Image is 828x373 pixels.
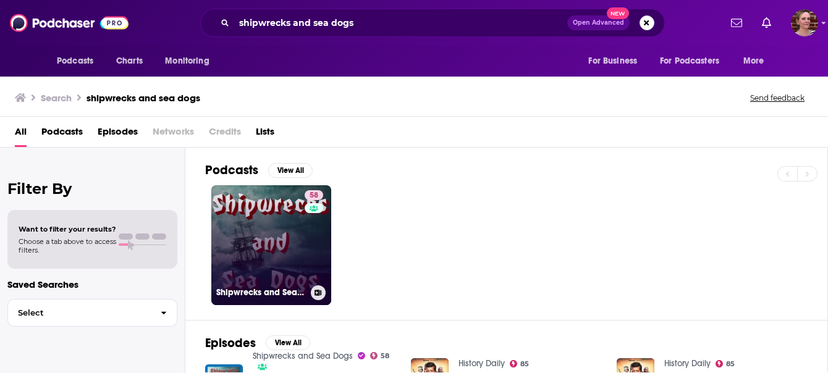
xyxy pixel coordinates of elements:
h2: Episodes [205,335,256,351]
a: History Daily [458,358,505,369]
a: Episodes [98,122,138,147]
button: View All [266,335,310,350]
button: Show profile menu [791,9,818,36]
span: For Business [588,52,637,70]
button: View All [268,163,313,178]
img: User Profile [791,9,818,36]
a: Show notifications dropdown [726,12,747,33]
span: Choose a tab above to access filters. [19,237,116,254]
h3: Shipwrecks and Sea Dogs [216,287,306,298]
span: Open Advanced [573,20,624,26]
a: 58 [305,190,323,200]
span: 58 [381,353,389,359]
a: 85 [716,360,735,367]
span: Credits [209,122,241,147]
button: Send feedback [746,93,808,103]
span: Logged in as katharinemidas [791,9,818,36]
a: History Daily [664,358,711,369]
button: open menu [156,49,225,73]
div: Search podcasts, credits, & more... [200,9,665,37]
a: 58Shipwrecks and Sea Dogs [211,185,331,305]
span: Want to filter your results? [19,225,116,233]
button: Open AdvancedNew [567,15,630,30]
h2: Podcasts [205,162,258,178]
button: open menu [652,49,737,73]
button: open menu [48,49,109,73]
span: Select [8,309,151,317]
span: 58 [310,190,318,202]
a: 58 [370,352,390,359]
a: Lists [256,122,274,147]
span: 85 [520,361,529,367]
span: 85 [726,361,735,367]
a: Shipwrecks and Sea Dogs [253,351,353,361]
span: Networks [153,122,194,147]
h3: shipwrecks and sea dogs [87,92,200,104]
h3: Search [41,92,72,104]
a: All [15,122,27,147]
a: Podcasts [41,122,83,147]
span: Charts [116,52,143,70]
a: Charts [108,49,150,73]
input: Search podcasts, credits, & more... [234,13,567,33]
span: For Podcasters [660,52,719,70]
a: EpisodesView All [205,335,310,351]
button: open menu [580,49,653,73]
a: 85 [510,360,530,367]
p: Saved Searches [7,279,177,290]
span: Monitoring [165,52,209,70]
button: Select [7,299,177,327]
button: open menu [735,49,780,73]
span: New [607,7,629,19]
span: More [743,52,764,70]
img: Podchaser - Follow, Share and Rate Podcasts [10,11,129,35]
a: Show notifications dropdown [757,12,776,33]
span: Podcasts [57,52,93,70]
a: PodcastsView All [205,162,313,178]
h2: Filter By [7,180,177,198]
